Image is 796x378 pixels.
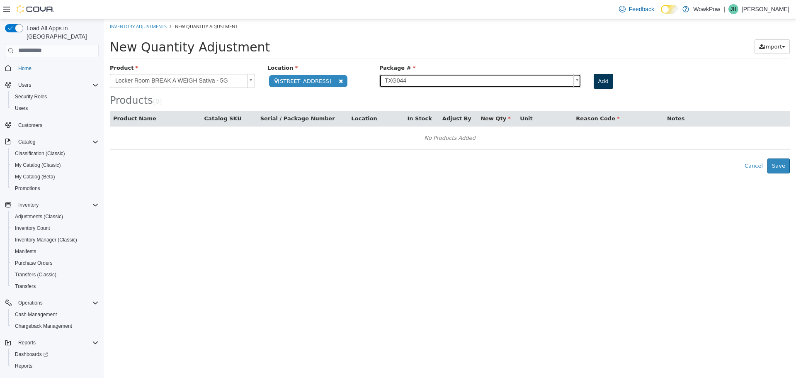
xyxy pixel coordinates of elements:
[12,183,44,193] a: Promotions
[8,257,102,269] button: Purchase Orders
[15,260,53,266] span: Purchase Orders
[12,172,99,182] span: My Catalog (Beta)
[490,55,510,70] button: Add
[664,139,686,154] button: Save
[49,79,58,86] small: ( )
[6,76,49,87] span: Products
[636,139,664,154] button: Cancel
[15,173,55,180] span: My Catalog (Beta)
[15,271,56,278] span: Transfers (Classic)
[12,321,99,331] span: Chargeback Management
[15,225,50,232] span: Inventory Count
[15,363,32,369] span: Reports
[12,310,99,319] span: Cash Management
[12,183,99,193] span: Promotions
[8,309,102,320] button: Cash Management
[8,320,102,332] button: Chargeback Management
[12,92,50,102] a: Security Roles
[15,248,36,255] span: Manifests
[8,148,102,159] button: Classification (Classic)
[8,183,102,194] button: Promotions
[18,339,36,346] span: Reports
[6,55,151,69] a: Locker Room BREAK A WEIGH Sativa - 5G
[15,311,57,318] span: Cash Management
[12,235,99,245] span: Inventory Manager (Classic)
[416,95,430,104] button: Unit
[12,258,56,268] a: Purchase Orders
[15,105,28,112] span: Users
[12,361,99,371] span: Reports
[2,136,102,148] button: Catalog
[15,200,42,210] button: Inventory
[12,310,60,319] a: Cash Management
[2,337,102,349] button: Reports
[164,46,194,52] span: Location
[15,137,99,147] span: Catalog
[15,120,99,130] span: Customers
[18,122,42,129] span: Customers
[651,20,686,35] button: Import
[12,349,51,359] a: Dashboards
[276,46,312,52] span: Package #
[8,211,102,222] button: Adjustments (Classic)
[2,79,102,91] button: Users
[15,351,48,358] span: Dashboards
[12,258,99,268] span: Purchase Orders
[742,4,789,14] p: [PERSON_NAME]
[15,213,63,220] span: Adjustments (Classic)
[8,360,102,372] button: Reports
[15,80,99,90] span: Users
[248,95,275,104] button: Location
[15,200,99,210] span: Inventory
[12,149,99,159] span: Classification (Classic)
[12,246,99,256] span: Manifests
[12,103,31,113] a: Users
[12,246,39,256] a: Manifests
[12,281,99,291] span: Transfers
[15,120,46,130] a: Customers
[6,46,34,52] span: Product
[8,269,102,280] button: Transfers (Classic)
[15,298,46,308] button: Operations
[2,119,102,131] button: Customers
[15,338,99,348] span: Reports
[52,79,56,86] span: 0
[276,55,478,69] a: TXG044
[2,297,102,309] button: Operations
[18,65,32,72] span: Home
[8,349,102,360] a: Dashboards
[276,55,466,68] span: TXG044
[8,234,102,246] button: Inventory Manager (Classic)
[15,338,39,348] button: Reports
[12,361,36,371] a: Reports
[12,223,53,233] a: Inventory Count
[303,95,330,104] button: In Stock
[12,113,681,125] div: No Products Added
[629,5,654,13] span: Feedback
[6,4,63,10] a: Inventory Adjustments
[8,171,102,183] button: My Catalog (Beta)
[8,159,102,171] button: My Catalog (Classic)
[15,237,77,243] span: Inventory Manager (Classic)
[723,4,725,14] p: |
[15,63,99,73] span: Home
[8,222,102,234] button: Inventory Count
[17,5,54,13] img: Cova
[728,4,738,14] div: Jenny Hart
[18,202,39,208] span: Inventory
[8,280,102,292] button: Transfers
[12,212,66,222] a: Adjustments (Classic)
[7,55,140,68] span: Locker Room BREAK A WEIGH Sativa - 5G
[15,283,36,290] span: Transfers
[12,149,68,159] a: Classification (Classic)
[12,270,99,280] span: Transfers (Classic)
[12,92,99,102] span: Security Roles
[472,96,516,102] span: Reason Code
[339,95,369,104] button: Adjust By
[8,102,102,114] button: Users
[10,95,54,104] button: Product Name
[12,235,80,245] a: Inventory Manager (Classic)
[15,185,40,192] span: Promotions
[693,4,720,14] p: WowkPow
